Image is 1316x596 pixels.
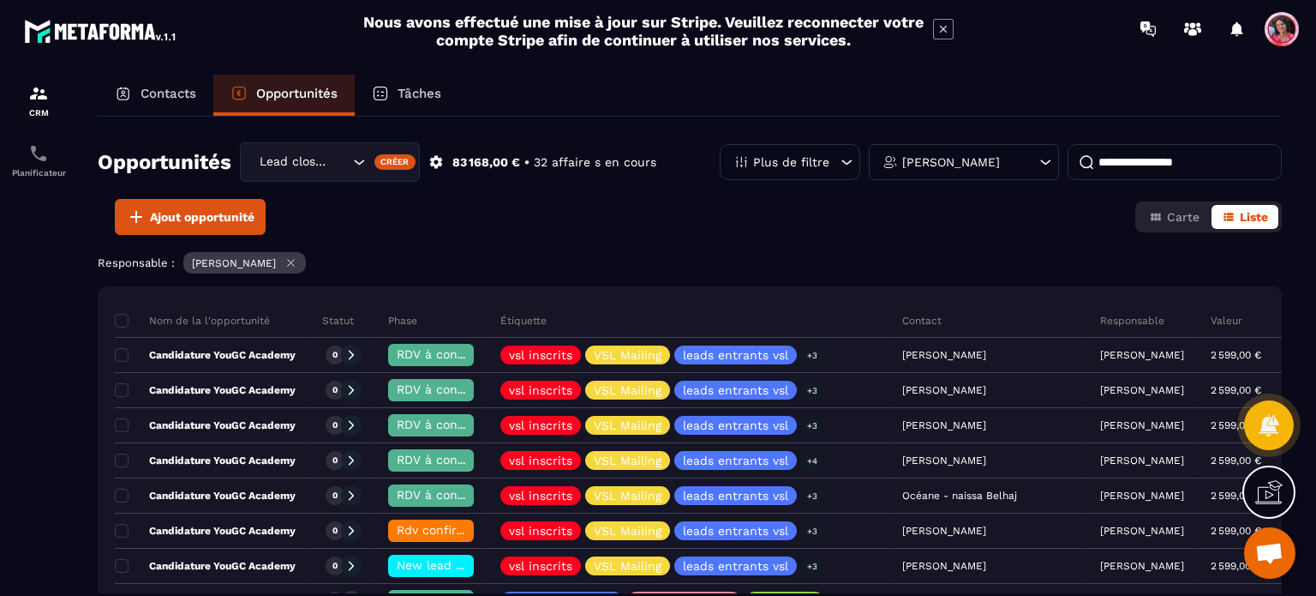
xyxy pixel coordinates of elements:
[332,349,338,361] p: 0
[509,525,572,537] p: vsl inscrits
[1100,490,1184,502] p: [PERSON_NAME]
[332,490,338,502] p: 0
[332,153,349,172] input: Search for option
[1100,455,1184,467] p: [PERSON_NAME]
[902,156,1000,168] p: [PERSON_NAME]
[256,86,338,101] p: Opportunités
[1211,314,1242,328] p: Valeur
[355,75,458,116] a: Tâches
[801,557,823,575] p: +3
[452,154,520,171] p: 83 168,00 €
[801,417,823,435] p: +3
[397,523,493,537] span: Rdv confirmé ✅
[1211,419,1261,431] p: 2 599,00 €
[1211,205,1278,229] button: Liste
[98,145,231,179] h2: Opportunités
[322,314,354,328] p: Statut
[1211,384,1261,396] p: 2 599,00 €
[397,418,507,431] span: RDV à confimer ❓
[115,524,296,538] p: Candidature YouGC Academy
[1139,205,1210,229] button: Carte
[24,15,178,46] img: logo
[509,419,572,431] p: vsl inscrits
[98,256,175,269] p: Responsable :
[4,130,73,190] a: schedulerschedulerPlanificateur
[594,384,661,396] p: VSL Mailing
[683,455,788,467] p: leads entrants vsl
[150,208,254,226] span: Ajout opportunité
[801,522,823,540] p: +3
[332,384,338,396] p: 0
[509,349,572,361] p: vsl inscrits
[753,156,829,168] p: Plus de filtre
[213,75,355,116] a: Opportunités
[594,419,661,431] p: VSL Mailing
[594,455,661,467] p: VSL Mailing
[397,382,507,396] span: RDV à confimer ❓
[683,349,788,361] p: leads entrants vsl
[902,314,942,328] p: Contact
[1100,419,1184,431] p: [PERSON_NAME]
[801,382,823,400] p: +3
[4,70,73,130] a: formationformationCRM
[1100,314,1164,328] p: Responsable
[28,83,49,104] img: formation
[534,154,656,171] p: 32 affaire s en cours
[594,490,661,502] p: VSL Mailing
[1211,349,1261,361] p: 2 599,00 €
[509,560,572,572] p: vsl inscrits
[362,13,924,49] h2: Nous avons effectué une mise à jour sur Stripe. Veuillez reconnecter votre compte Stripe afin de ...
[1211,560,1261,572] p: 2 599,00 €
[1100,525,1184,537] p: [PERSON_NAME]
[1100,384,1184,396] p: [PERSON_NAME]
[801,452,823,470] p: +4
[1100,560,1184,572] p: [PERSON_NAME]
[594,525,661,537] p: VSL Mailing
[683,384,788,396] p: leads entrants vsl
[374,154,416,170] div: Créer
[594,560,661,572] p: VSL Mailing
[524,154,529,171] p: •
[240,142,420,182] div: Search for option
[332,560,338,572] p: 0
[683,419,788,431] p: leads entrants vsl
[1211,525,1261,537] p: 2 599,00 €
[115,314,270,328] p: Nom de la l'opportunité
[1167,210,1199,224] span: Carte
[1211,455,1261,467] p: 2 599,00 €
[594,349,661,361] p: VSL Mailing
[141,86,196,101] p: Contacts
[1211,490,1261,502] p: 2 599,00 €
[332,525,338,537] p: 0
[509,455,572,467] p: vsl inscrits
[683,490,788,502] p: leads entrants vsl
[192,257,276,269] p: [PERSON_NAME]
[397,347,507,361] span: RDV à confimer ❓
[115,199,266,235] button: Ajout opportunité
[332,455,338,467] p: 0
[115,489,296,503] p: Candidature YouGC Academy
[398,86,441,101] p: Tâches
[500,314,547,328] p: Étiquette
[115,454,296,467] p: Candidature YouGC Academy
[397,453,507,467] span: RDV à confimer ❓
[388,314,417,328] p: Phase
[801,487,823,505] p: +3
[1100,349,1184,361] p: [PERSON_NAME]
[801,346,823,364] p: +3
[397,488,507,502] span: RDV à confimer ❓
[4,168,73,178] p: Planificateur
[255,153,332,172] span: Lead closing
[1244,527,1295,579] div: Ouvrir le chat
[509,384,572,396] p: vsl inscrits
[115,383,296,397] p: Candidature YouGC Academy
[1240,210,1268,224] span: Liste
[28,143,49,164] img: scheduler
[397,558,547,572] span: New lead à RAPPELER 📞
[683,525,788,537] p: leads entrants vsl
[115,418,296,432] p: Candidature YouGC Academy
[115,348,296,362] p: Candidature YouGC Academy
[683,560,788,572] p: leads entrants vsl
[4,108,73,117] p: CRM
[509,490,572,502] p: vsl inscrits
